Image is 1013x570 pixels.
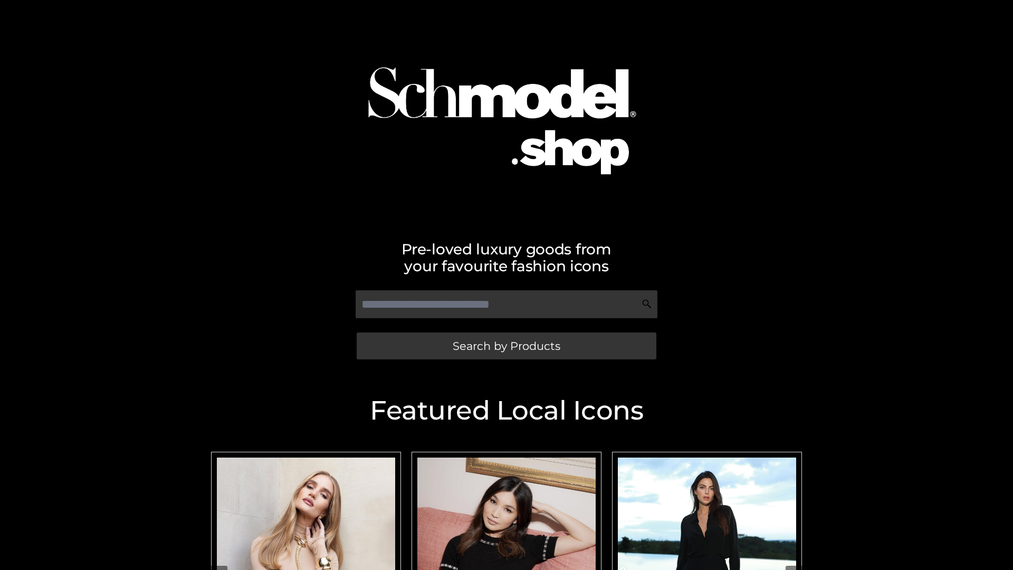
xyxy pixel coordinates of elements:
h2: Pre-loved luxury goods from your favourite fashion icons [206,241,807,274]
a: Search by Products [357,332,656,359]
img: Search Icon [642,299,652,309]
h2: Featured Local Icons​ [206,397,807,424]
span: Search by Products [453,340,560,351]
